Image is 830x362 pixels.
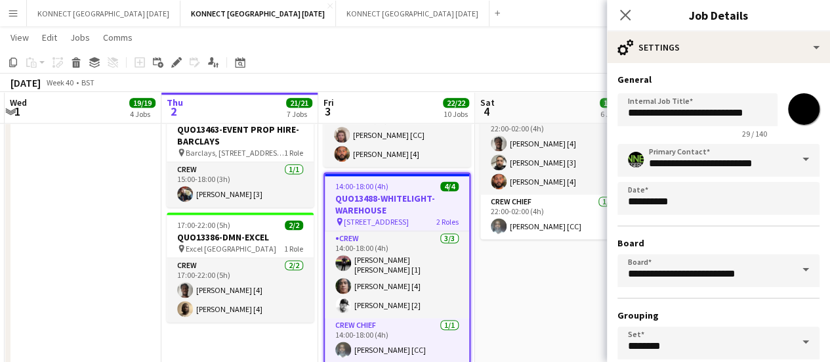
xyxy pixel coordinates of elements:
span: Jobs [70,32,90,43]
div: [DATE] [10,76,41,89]
span: Excel [GEOGRAPHIC_DATA] [186,244,276,254]
app-card-role: CHIPPIE2/213:00-18:00 (5h)[PERSON_NAME] [CC][PERSON_NAME] [4] [323,103,470,167]
div: 4 Jobs [130,109,155,119]
span: 22/22 [443,98,469,108]
div: BST [81,78,94,87]
span: 1 [8,104,27,119]
h3: Grouping [617,309,820,321]
div: 10 Jobs [444,109,468,119]
span: Sat [480,97,495,108]
span: Comms [103,32,133,43]
span: Barclays, [STREET_ADDRESS][PERSON_NAME] [186,148,284,158]
span: Fri [323,97,334,108]
h3: QUO13386-DMN-EXCEL [167,231,314,243]
app-job-card: 17:00-22:00 (5h)2/2QUO13386-DMN-EXCEL Excel [GEOGRAPHIC_DATA]1 RoleCrew2/217:00-22:00 (5h)[PERSON... [167,212,314,322]
span: 4/4 [440,181,459,191]
div: 7 Jobs [287,109,312,119]
div: 6 Jobs [600,109,625,119]
span: 19/19 [129,98,156,108]
app-job-card: 22:00-02:00 (4h) (Sun)4/4IN QUOTE13457-[GEOGRAPHIC_DATA]-HOUSE [GEOGRAPHIC_DATA]2 RolesCrew3/322:... [480,54,627,239]
app-card-role: Crew1/115:00-18:00 (3h)[PERSON_NAME] [3] [167,162,314,207]
span: 17:00-22:00 (5h) [177,220,230,230]
span: 16/16 [600,98,626,108]
button: KONNECT [GEOGRAPHIC_DATA] [DATE] [336,1,489,26]
span: 1 Role [284,148,303,158]
span: [STREET_ADDRESS] [344,217,409,227]
span: 2 Roles [436,217,459,227]
span: Week 40 [43,78,76,87]
h3: QUO13488-WHITELIGHT-WAREHOUSE [325,192,469,216]
span: Edit [42,32,57,43]
h3: QUO13463-EVENT PROP HIRE-BARCLAYS [167,124,314,147]
app-card-role: Crew3/314:00-18:00 (4h)[PERSON_NAME] [PERSON_NAME] [1][PERSON_NAME] [4][PERSON_NAME] [2] [325,231,469,318]
span: 21/21 [286,98,312,108]
app-card-role: Crew3/322:00-02:00 (4h)[PERSON_NAME] [4][PERSON_NAME] [3][PERSON_NAME] [4] [480,112,627,194]
span: 3 [322,104,334,119]
h3: General [617,74,820,85]
a: View [5,29,34,46]
h3: Job Details [607,7,830,24]
span: 4 [478,104,495,119]
h3: Board [617,237,820,249]
span: 29 / 140 [732,129,778,139]
span: 2 [165,104,183,119]
a: Jobs [65,29,95,46]
span: 2/2 [285,220,303,230]
app-job-card: 15:00-18:00 (3h)1/1QUO13463-EVENT PROP HIRE-BARCLAYS Barclays, [STREET_ADDRESS][PERSON_NAME]1 Rol... [167,104,314,207]
app-card-role: Crew Chief1/122:00-02:00 (4h)[PERSON_NAME] [CC] [480,194,627,239]
a: Edit [37,29,62,46]
span: 1 Role [284,244,303,254]
app-card-role: Crew2/217:00-22:00 (5h)[PERSON_NAME] [4][PERSON_NAME] [4] [167,258,314,322]
span: Wed [10,97,27,108]
div: Settings [607,32,830,63]
button: KONNECT [GEOGRAPHIC_DATA] [DATE] [27,1,180,26]
span: View [10,32,29,43]
a: Comms [98,29,138,46]
span: Thu [167,97,183,108]
span: 14:00-18:00 (4h) [335,181,388,191]
button: KONNECT [GEOGRAPHIC_DATA] [DATE] [180,1,336,26]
